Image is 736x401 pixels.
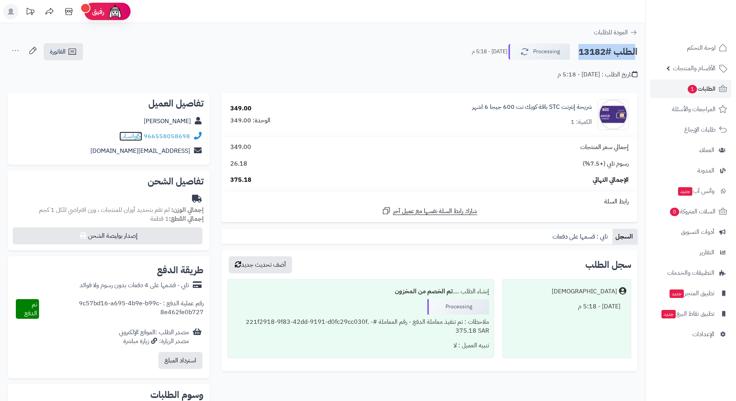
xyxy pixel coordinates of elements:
[670,207,679,216] span: 0
[612,229,637,244] a: السجل
[382,206,477,216] a: شارك رابط السلة نفسها مع عميل آخر
[144,132,190,141] a: 966558058698
[472,48,507,56] small: [DATE] - 5:18 م
[20,4,40,21] a: تحديثات المنصة
[169,214,204,223] strong: إجمالي القطع:
[230,159,247,168] span: 26.18
[669,288,714,299] span: تطبيق المتجر
[119,132,142,141] a: واتساب
[158,352,202,369] button: استرداد المبلغ
[39,299,204,319] div: رقم عملية الدفع : 9c57bd16-a695-4b9e-b99c-8e462fe0b727
[508,44,570,60] button: Processing
[571,118,592,127] div: الكمية: 1
[650,223,731,241] a: أدوات التسويق
[44,43,83,60] a: الفاتورة
[650,202,731,221] a: السلات المتروكة0
[578,44,637,60] h2: الطلب #13182
[171,205,204,215] strong: إجمالي الوزن:
[233,338,489,353] div: تنبيه العميل : لا
[395,287,453,296] b: تم الخصم من المخزون
[230,116,270,125] div: الوحدة: 349.00
[650,264,731,282] a: التطبيقات والخدمات
[585,260,631,269] h3: سجل الطلب
[393,207,477,216] span: شارك رابط السلة نفسها مع عميل آخر
[150,214,204,223] small: 1 قطعة
[13,227,202,244] button: إصدار بوليصة الشحن
[427,299,489,315] div: Processing
[119,337,189,346] div: مصدر الزيارة: زيارة مباشرة
[650,284,731,303] a: تطبيق المتجرجديد
[24,300,37,318] span: تم الدفع
[230,143,251,152] span: 349.00
[552,287,617,296] div: [DEMOGRAPHIC_DATA]
[670,289,684,298] span: جديد
[92,7,104,16] span: رفيق
[677,186,714,196] span: وآتس آب
[224,197,634,206] div: رابط السلة
[692,329,714,340] span: الإعدادات
[667,267,714,278] span: التطبيقات والخدمات
[583,159,629,168] span: رسوم تابي (+7.5%)
[650,39,731,57] a: لوحة التحكم
[157,266,204,275] h2: طريقة الدفع
[90,146,190,156] a: [EMAIL_ADDRESS][DOMAIN_NAME]
[119,328,189,346] div: مصدر الطلب :الموقع الإلكتروني
[580,143,629,152] span: إجمالي سعر المنتجات
[230,176,252,184] span: 375.18
[50,47,66,56] span: الفاتورة
[678,187,692,196] span: جديد
[700,247,714,258] span: التقارير
[681,227,714,237] span: أدوات التسويق
[558,70,637,79] div: تاريخ الطلب : [DATE] - 5:18 م
[650,305,731,323] a: تطبيق نقاط البيعجديد
[233,315,489,338] div: ملاحظات : تم تنفيذ معاملة الدفع - رقم المعاملة #221f2918-9f83-42dd-9191-d0fc29cc030f. - 375.18 SAR
[650,243,731,262] a: التقارير
[14,177,204,186] h2: تفاصيل الشحن
[673,63,716,74] span: الأقسام والمنتجات
[687,42,716,53] span: لوحة التحكم
[507,299,626,314] div: [DATE] - 5:18 م
[229,256,292,273] button: أضف تحديث جديد
[697,165,714,176] span: المدونة
[650,161,731,180] a: المدونة
[14,99,204,108] h2: تفاصيل العميل
[687,85,697,93] span: 1
[80,281,189,290] div: تابي - قسّمها على 4 دفعات بدون رسوم ولا فوائد
[650,120,731,139] a: طلبات الإرجاع
[650,182,731,200] a: وآتس آبجديد
[650,141,731,159] a: العملاء
[233,284,489,299] div: إنشاء الطلب ....
[650,325,731,343] a: الإعدادات
[549,229,612,244] a: تابي : قسمها على دفعات
[230,104,252,113] div: 349.00
[472,103,592,112] a: شريحة إنترنت STC باقة كويك نت 600 جيجا 6 اشهر
[684,124,716,135] span: طلبات الإرجاع
[14,390,204,399] h2: وسوم الطلبات
[661,310,676,318] span: جديد
[699,145,714,156] span: العملاء
[593,176,629,184] span: الإجمالي النهائي
[144,117,191,126] a: [PERSON_NAME]
[687,83,716,94] span: الطلبات
[594,28,637,37] a: العودة للطلبات
[650,100,731,118] a: المراجعات والأسئلة
[669,206,716,217] span: السلات المتروكة
[107,4,123,19] img: ai-face.png
[672,104,716,115] span: المراجعات والأسئلة
[650,80,731,98] a: الطلبات1
[39,205,170,215] span: لم تقم بتحديد أوزان للمنتجات ، وزن افتراضي للكل 1 كجم
[594,28,628,37] span: العودة للطلبات
[598,99,628,130] img: 1737381301-5796560422315345811-90x90.jpg
[661,308,714,319] span: تطبيق نقاط البيع
[683,6,729,22] img: logo-2.png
